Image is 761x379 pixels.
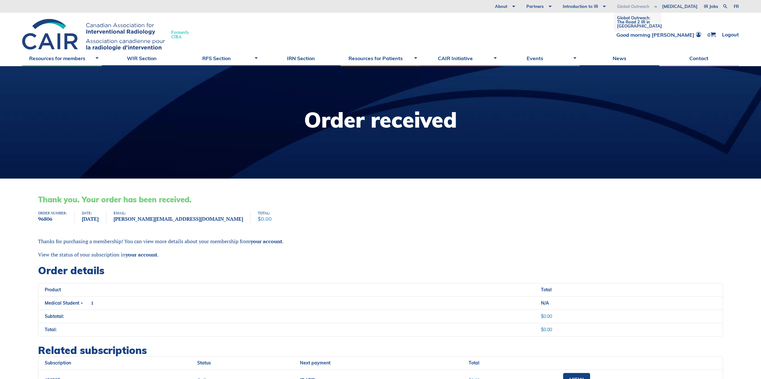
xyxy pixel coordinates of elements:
a: RFS Section [181,50,261,66]
span: Total [469,360,479,366]
span: 0.00 [541,313,552,319]
a: CAIR Initiative [420,50,500,66]
a: fr [734,4,739,9]
bdi: 0.00 [258,216,272,222]
span: Status [197,360,211,366]
img: CIRA [22,19,165,50]
a: Good morning [PERSON_NAME] [616,32,701,37]
h2: Related subscriptions [38,344,723,356]
span: Formerly CIRA [171,30,189,39]
li: Date: [82,211,106,222]
li: Email: [114,211,251,222]
p: Thanks for purchasing a membership! You can view more details about your membership from . [38,238,723,245]
a: WIR Section [102,50,181,66]
a: your account [126,251,157,258]
span: 0.00 [541,327,552,332]
li: Total: [258,211,279,222]
li: Order number: [38,211,75,222]
a: Resources for members [22,50,102,66]
a: Medical Student [45,300,79,306]
strong: [DATE] [82,215,99,223]
span: $ [258,216,261,222]
a: your account [250,238,282,245]
a: IRN Section [261,50,341,66]
strong: [PERSON_NAME][EMAIL_ADDRESS][DOMAIN_NAME] [114,215,243,223]
a: Contact [659,50,739,66]
h2: Order details [38,264,723,276]
strong: 96806 [38,215,67,223]
td: N/A [535,296,723,310]
a: Resources for Patients [341,50,420,66]
p: Thank you. Your order has been received. [38,194,723,205]
th: Total [535,283,723,296]
a: Events [500,50,580,66]
a: Global Outreach: The Road 2 IR in [GEOGRAPHIC_DATA] [617,14,658,30]
h1: Order received [304,109,457,130]
strong: × 1 [81,300,95,306]
span: Next payment [300,360,330,366]
a: FormerlyCIRA [22,19,195,50]
a: 0 [707,32,716,37]
th: Total: [38,323,535,336]
a: Logout [722,32,739,37]
th: Subtotal: [38,310,535,323]
span: Subscription [45,360,71,366]
p: View the status of your subscription in . [38,251,723,258]
span: $ [541,327,543,332]
th: Product [38,283,535,296]
span: $ [541,313,543,319]
a: News [580,50,659,66]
